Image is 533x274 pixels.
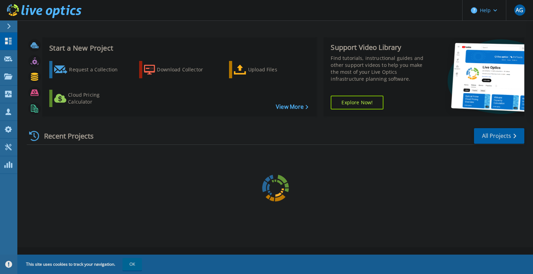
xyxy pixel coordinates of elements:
a: Request a Collection [49,61,127,78]
a: Explore Now! [331,96,383,109]
div: Recent Projects [27,127,103,144]
div: Find tutorials, instructional guides and other support videos to help you make the most of your L... [331,55,431,82]
div: Upload Files [248,63,304,77]
div: Cloud Pricing Calculator [68,91,124,105]
button: OK [122,258,142,271]
a: Upload Files [229,61,306,78]
span: AG [516,7,523,13]
a: View More [276,104,308,110]
span: This site uses cookies to track your navigation. [19,258,142,271]
div: Support Video Library [331,43,431,52]
a: All Projects [474,128,524,144]
div: Request a Collection [69,63,125,77]
a: Download Collector [139,61,217,78]
a: Cloud Pricing Calculator [49,90,127,107]
h3: Start a New Project [49,44,308,52]
div: Download Collector [157,63,212,77]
